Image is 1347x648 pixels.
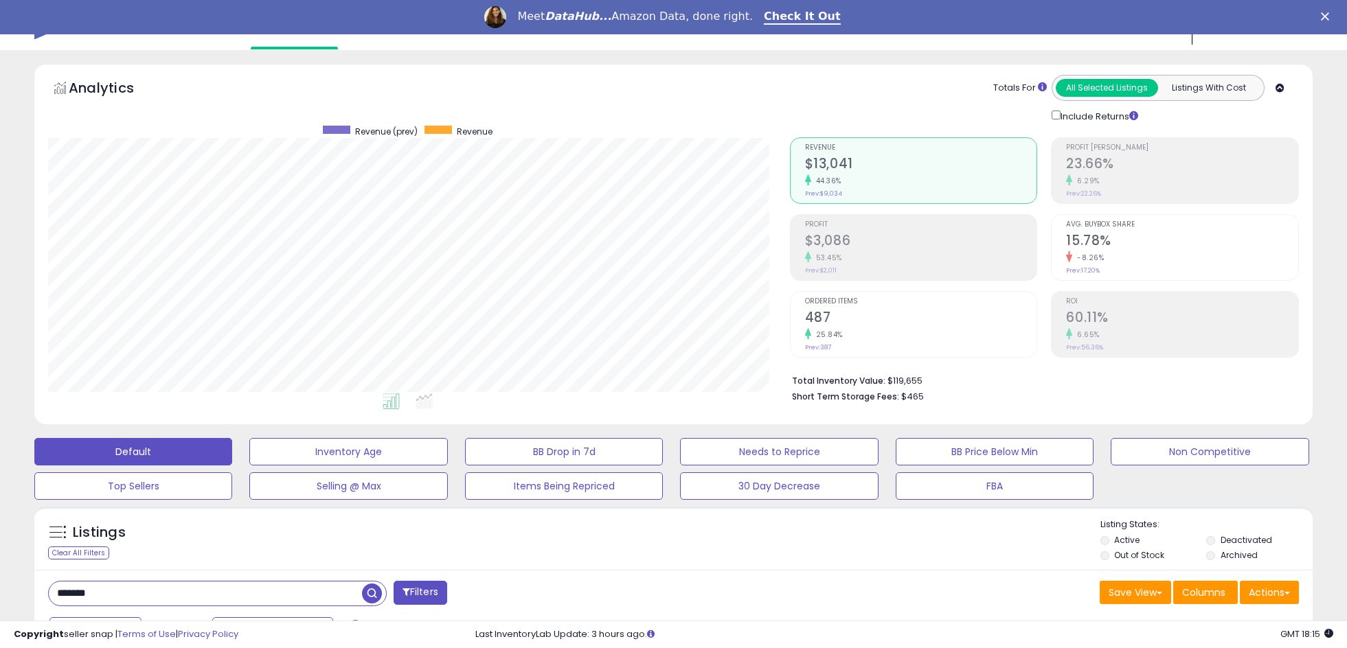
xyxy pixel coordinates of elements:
[73,523,126,542] h5: Listings
[805,189,842,198] small: Prev: $9,034
[1280,627,1333,640] span: 2025-10-12 18:15 GMT
[34,472,232,500] button: Top Sellers
[1201,19,1311,50] a: Hi [PERSON_NAME]
[1066,233,1298,251] h2: 15.78%
[1041,108,1155,124] div: Include Returns
[896,438,1094,465] button: BB Price Below Min
[680,472,878,500] button: 30 Day Decrease
[764,10,841,25] a: Check It Out
[811,176,841,186] small: 44.36%
[805,310,1037,328] h2: 487
[811,329,843,340] small: 25.84%
[48,546,109,559] div: Clear All Filters
[1100,581,1171,604] button: Save View
[1221,534,1272,546] label: Deactivated
[465,472,663,500] button: Items Being Repriced
[1072,176,1100,186] small: 6.29%
[792,375,885,386] b: Total Inventory Value:
[249,438,447,465] button: Inventory Age
[993,82,1047,95] div: Totals For
[457,126,493,137] span: Revenue
[1114,534,1140,546] label: Active
[805,221,1037,229] span: Profit
[1066,298,1298,305] span: ROI
[1066,189,1101,198] small: Prev: 22.26%
[1066,310,1298,328] h2: 60.11%
[545,10,611,23] i: DataHub...
[1056,79,1158,97] button: All Selected Listings
[1111,438,1309,465] button: Non Competitive
[805,233,1037,251] h2: $3,086
[1066,343,1103,351] small: Prev: 56.36%
[69,78,161,101] h5: Analytics
[34,438,232,465] button: Default
[792,371,1289,388] li: $119,655
[1072,329,1100,340] small: 6.65%
[896,472,1094,500] button: FBA
[901,390,924,403] span: $465
[1066,156,1298,174] h2: 23.66%
[178,627,238,640] a: Privacy Policy
[1072,253,1104,263] small: -8.26%
[49,617,142,640] button: Last 7 Days
[1173,581,1238,604] button: Columns
[805,266,837,275] small: Prev: $2,011
[1066,144,1298,152] span: Profit [PERSON_NAME]
[1157,79,1260,97] button: Listings With Cost
[805,144,1037,152] span: Revenue
[117,627,176,640] a: Terms of Use
[475,628,1333,641] div: Last InventoryLab Update: 3 hours ago.
[1321,12,1335,21] div: Close
[1221,549,1258,561] label: Archived
[212,617,333,640] button: Sep-28 - Oct-04
[14,628,238,641] div: seller snap | |
[811,253,842,263] small: 53.45%
[394,581,447,605] button: Filters
[484,6,506,28] img: Profile image for Georgie
[1240,581,1299,604] button: Actions
[680,438,878,465] button: Needs to Reprice
[805,343,831,351] small: Prev: 387
[355,126,418,137] span: Revenue (prev)
[1100,518,1313,531] p: Listing States:
[792,391,899,402] b: Short Term Storage Fees:
[14,627,64,640] strong: Copyright
[805,156,1037,174] h2: $13,041
[249,472,447,500] button: Selling @ Max
[1066,266,1100,275] small: Prev: 17.20%
[517,10,753,23] div: Meet Amazon Data, done right.
[1182,586,1225,599] span: Columns
[465,438,663,465] button: BB Drop in 7d
[1114,549,1164,561] label: Out of Stock
[805,298,1037,305] span: Ordered Items
[1066,221,1298,229] span: Avg. Buybox Share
